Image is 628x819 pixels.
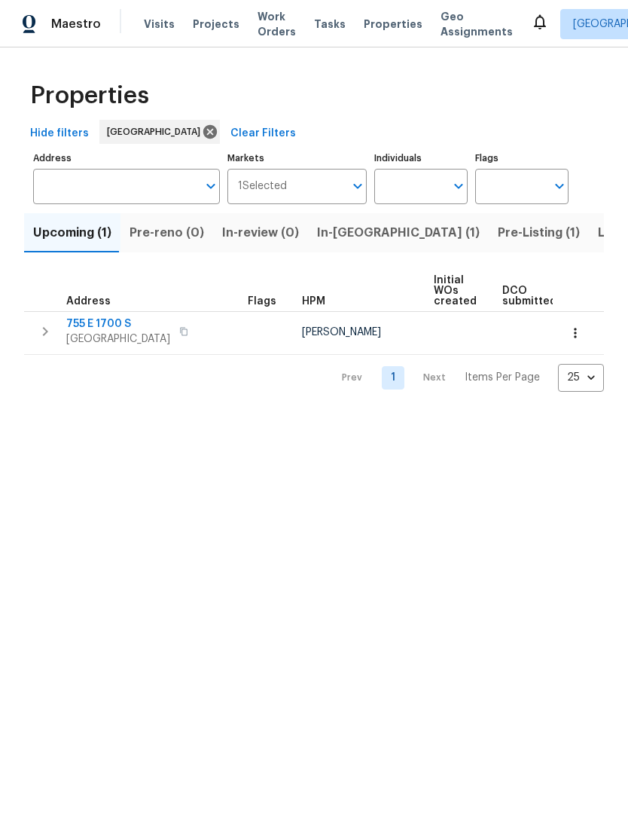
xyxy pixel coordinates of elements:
span: Tasks [314,19,346,29]
span: 755 E 1700 S [66,316,170,332]
button: Open [549,176,570,197]
span: Geo Assignments [441,9,513,39]
a: Goto page 1 [382,366,404,390]
span: HPM [302,296,325,307]
button: Hide filters [24,120,95,148]
span: Hide filters [30,124,89,143]
span: Visits [144,17,175,32]
span: 1 Selected [238,180,287,193]
p: Items Per Page [465,370,540,385]
span: In-review (0) [222,222,299,243]
span: [GEOGRAPHIC_DATA] [107,124,206,139]
span: In-[GEOGRAPHIC_DATA] (1) [317,222,480,243]
label: Markets [227,154,367,163]
span: Clear Filters [230,124,296,143]
button: Open [448,176,469,197]
span: [PERSON_NAME] [302,327,381,338]
div: [GEOGRAPHIC_DATA] [99,120,220,144]
span: Initial WOs created [434,275,477,307]
button: Clear Filters [224,120,302,148]
span: Projects [193,17,239,32]
span: Flags [248,296,276,307]
span: Upcoming (1) [33,222,111,243]
span: Address [66,296,111,307]
label: Individuals [374,154,468,163]
label: Flags [475,154,569,163]
span: Pre-reno (0) [130,222,204,243]
span: Properties [30,88,149,103]
label: Address [33,154,220,163]
div: 25 [558,358,604,397]
span: [GEOGRAPHIC_DATA] [66,332,170,347]
span: Pre-Listing (1) [498,222,580,243]
span: DCO submitted [502,286,556,307]
span: Maestro [51,17,101,32]
button: Open [200,176,221,197]
nav: Pagination Navigation [328,364,604,392]
span: Work Orders [258,9,296,39]
button: Open [347,176,368,197]
span: Properties [364,17,422,32]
